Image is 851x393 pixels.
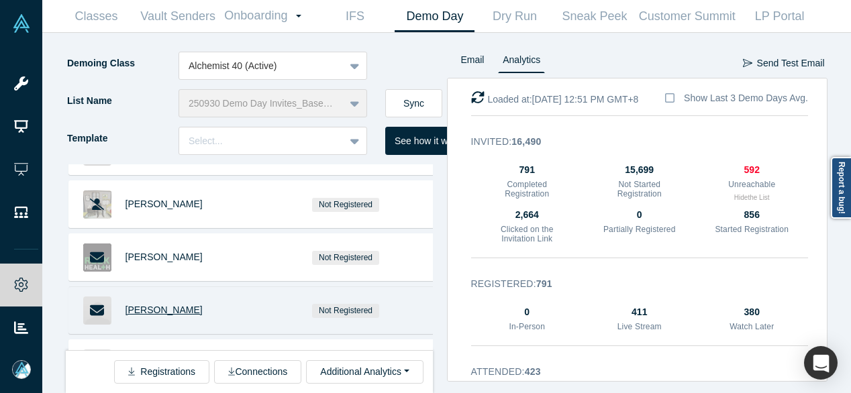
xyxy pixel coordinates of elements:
h3: Attended : [471,365,790,379]
h3: Not Started Registration [602,180,677,199]
button: Send Test Email [742,52,825,75]
div: Show Last 3 Demo Days Avg. [684,91,808,105]
span: Not Registered [312,198,380,212]
h3: Unreachable [714,180,789,189]
label: Template [66,127,179,150]
div: 15,699 [602,163,677,177]
strong: 423 [525,366,541,377]
strong: 16,490 [511,136,541,147]
img: Alchemist Vault Logo [12,14,31,33]
div: 380 [714,305,789,319]
h3: Clicked on the Invitation Link [489,225,564,244]
h3: Partially Registered [602,225,677,234]
a: Classes [56,1,136,32]
span: Not Registered [312,304,380,318]
label: List Name [66,89,179,113]
img: Mia Scott's Account [12,360,31,379]
div: Loaded at: [DATE] 12:51 PM GMT+8 [471,91,639,107]
a: LP Portal [740,1,819,32]
h3: Invited : [471,135,790,149]
a: Onboarding [219,1,315,32]
a: [PERSON_NAME] [126,199,203,209]
button: Connections [214,360,301,384]
div: 856 [714,208,789,222]
a: [PERSON_NAME] [126,251,203,262]
a: [PERSON_NAME] [126,304,203,315]
h3: Started Registration [714,225,789,234]
div: 592 [714,163,789,177]
div: 791 [489,163,564,177]
h3: Watch Later [714,322,789,331]
a: Email [456,52,489,73]
button: Registrations [114,360,209,384]
div: 2,664 [489,208,564,222]
h3: Registered : [471,277,790,291]
a: Customer Summit [634,1,740,32]
h3: Live Stream [602,322,677,331]
a: Dry Run [474,1,554,32]
h3: Completed Registration [489,180,564,199]
a: Report a bug! [831,157,851,219]
button: Sync [385,89,442,117]
a: Sneak Peek [554,1,634,32]
button: See how it works [385,127,475,155]
span: Not Registered [312,251,380,265]
h3: In-Person [489,322,564,331]
div: 0 [489,305,564,319]
button: Hidethe List [734,192,770,203]
div: 411 [602,305,677,319]
label: Demoing Class [66,52,179,75]
strong: 791 [536,278,552,289]
a: Demo Day [395,1,474,32]
a: Analytics [498,52,545,73]
div: 0 [602,208,677,222]
a: IFS [315,1,395,32]
button: Additional Analytics [306,360,423,384]
a: Vault Senders [136,1,219,32]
